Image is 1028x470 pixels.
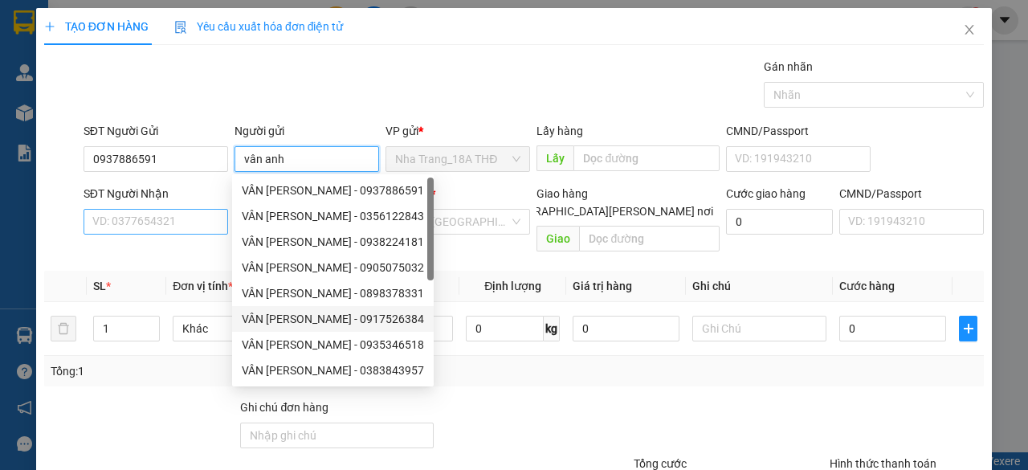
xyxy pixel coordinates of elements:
[51,316,76,341] button: delete
[242,362,424,379] div: VÂN [PERSON_NAME] - 0383843957
[232,203,434,229] div: VÂN ANH - 0356122843
[839,185,984,202] div: CMND/Passport
[692,316,826,341] input: Ghi Chú
[536,125,583,137] span: Lấy hàng
[84,185,228,202] div: SĐT Người Nhận
[174,20,344,33] span: Yêu cầu xuất hóa đơn điện tử
[44,20,149,33] span: TẠO ĐƠN HÀNG
[232,255,434,280] div: VÂN ANH - 0905075032
[235,122,379,140] div: Người gửi
[494,202,720,220] span: [GEOGRAPHIC_DATA][PERSON_NAME] nơi
[726,187,806,200] label: Cước giao hàng
[536,187,588,200] span: Giao hàng
[634,457,687,470] span: Tổng cước
[242,259,424,276] div: VÂN [PERSON_NAME] - 0905075032
[764,60,813,73] label: Gán nhãn
[686,271,833,302] th: Ghi chú
[240,423,434,448] input: Ghi chú đơn hàng
[44,21,55,32] span: plus
[963,23,976,36] span: close
[232,332,434,358] div: VÂN ANH - 0935346518
[242,310,424,328] div: VÂN [PERSON_NAME] - 0917526384
[536,226,579,251] span: Giao
[242,182,424,199] div: VÂN [PERSON_NAME] - 0937886591
[960,322,977,335] span: plus
[579,226,719,251] input: Dọc đường
[726,122,871,140] div: CMND/Passport
[947,8,992,53] button: Close
[173,280,233,292] span: Đơn vị tính
[395,147,520,171] span: Nha Trang_18A THĐ
[536,145,573,171] span: Lấy
[232,178,434,203] div: VÂN ANH - 0937886591
[573,280,632,292] span: Giá trị hàng
[830,457,936,470] label: Hình thức thanh toán
[232,229,434,255] div: VÂN ANH - 0938224181
[385,122,530,140] div: VP gửi
[242,233,424,251] div: VÂN [PERSON_NAME] - 0938224181
[544,316,560,341] span: kg
[573,316,679,341] input: 0
[242,284,424,302] div: VÂN [PERSON_NAME] - 0898378331
[232,280,434,306] div: VÂN ANH - 0898378331
[232,306,434,332] div: VÂN ANH - 0917526384
[240,401,328,414] label: Ghi chú đơn hàng
[839,280,895,292] span: Cước hàng
[242,207,424,225] div: VÂN [PERSON_NAME] - 0356122843
[726,209,833,235] input: Cước giao hàng
[573,145,719,171] input: Dọc đường
[959,316,977,341] button: plus
[182,317,297,341] span: Khác
[174,21,187,34] img: icon
[51,362,398,380] div: Tổng: 1
[484,280,541,292] span: Định lượng
[242,336,424,354] div: VÂN [PERSON_NAME] - 0935346518
[93,280,106,292] span: SL
[84,122,228,140] div: SĐT Người Gửi
[232,358,434,383] div: VÂN ANH - 0383843957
